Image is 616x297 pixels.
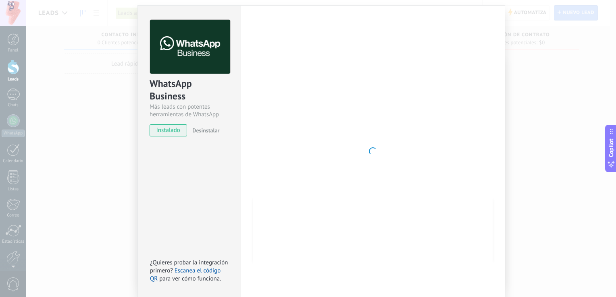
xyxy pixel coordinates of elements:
span: Desinstalar [192,127,219,134]
img: logo_main.png [150,20,230,74]
span: Copilot [607,139,615,157]
a: Escanea el código QR [150,267,221,283]
div: WhatsApp Business [150,77,229,103]
span: instalado [150,124,187,136]
span: para ver cómo funciona. [159,275,221,283]
span: ¿Quieres probar la integración primero? [150,259,228,274]
div: Más leads con potentes herramientas de WhatsApp [150,103,229,118]
button: Desinstalar [189,124,219,136]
